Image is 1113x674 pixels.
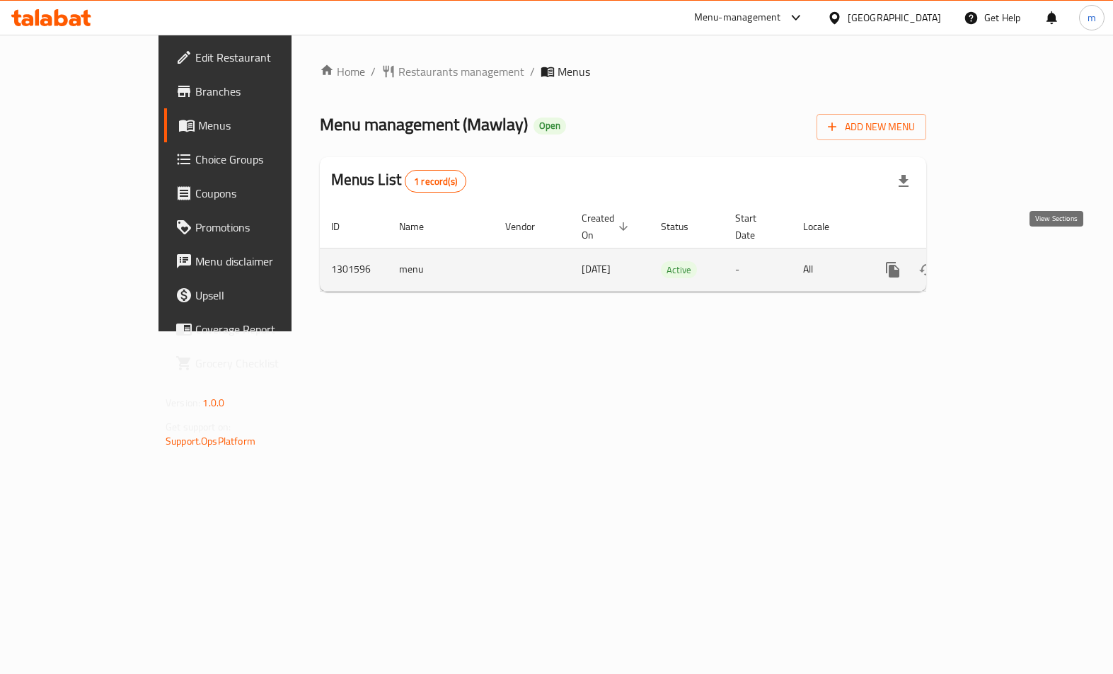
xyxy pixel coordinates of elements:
[195,151,333,168] span: Choice Groups
[320,108,528,140] span: Menu management ( Mawlay )
[534,118,566,135] div: Open
[195,219,333,236] span: Promotions
[405,170,466,193] div: Total records count
[661,218,707,235] span: Status
[848,10,941,25] div: [GEOGRAPHIC_DATA]
[164,176,345,210] a: Coupons
[195,49,333,66] span: Edit Restaurant
[195,321,333,338] span: Coverage Report
[582,210,633,244] span: Created On
[164,278,345,312] a: Upsell
[195,355,333,372] span: Grocery Checklist
[331,218,358,235] span: ID
[164,210,345,244] a: Promotions
[198,117,333,134] span: Menus
[166,432,255,450] a: Support.OpsPlatform
[505,218,553,235] span: Vendor
[195,287,333,304] span: Upsell
[887,164,921,198] div: Export file
[202,394,224,412] span: 1.0.0
[195,83,333,100] span: Branches
[320,205,1023,292] table: enhanced table
[388,248,494,291] td: menu
[865,205,1023,249] th: Actions
[164,40,345,74] a: Edit Restaurant
[195,185,333,202] span: Coupons
[534,120,566,132] span: Open
[320,63,926,80] nav: breadcrumb
[166,418,231,436] span: Get support on:
[399,218,442,235] span: Name
[530,63,535,80] li: /
[735,210,775,244] span: Start Date
[164,108,345,142] a: Menus
[792,248,865,291] td: All
[876,253,910,287] button: more
[398,63,524,80] span: Restaurants management
[320,248,388,291] td: 1301596
[803,218,848,235] span: Locale
[558,63,590,80] span: Menus
[405,175,466,188] span: 1 record(s)
[195,253,333,270] span: Menu disclaimer
[164,142,345,176] a: Choice Groups
[371,63,376,80] li: /
[582,260,611,278] span: [DATE]
[331,169,466,193] h2: Menus List
[661,261,697,278] div: Active
[661,262,697,278] span: Active
[724,248,792,291] td: -
[164,244,345,278] a: Menu disclaimer
[166,394,200,412] span: Version:
[164,346,345,380] a: Grocery Checklist
[164,74,345,108] a: Branches
[381,63,524,80] a: Restaurants management
[1088,10,1096,25] span: m
[828,118,915,136] span: Add New Menu
[694,9,781,26] div: Menu-management
[164,312,345,346] a: Coverage Report
[817,114,926,140] button: Add New Menu
[910,253,944,287] button: Change Status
